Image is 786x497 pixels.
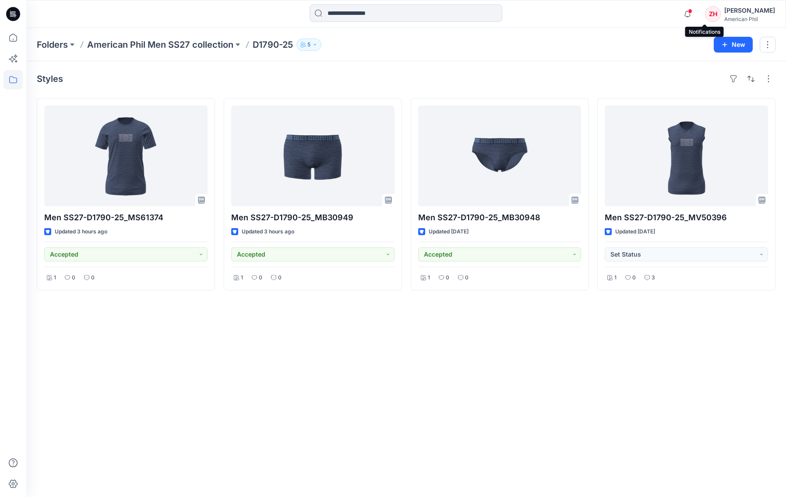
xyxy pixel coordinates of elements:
p: 1 [54,273,56,282]
p: 0 [259,273,262,282]
a: Men SS27-D1790-25_MB30948 [418,106,582,206]
p: Updated 3 hours ago [55,227,107,236]
p: Men SS27-D1790-25_MB30949 [231,211,395,224]
p: 0 [72,273,75,282]
button: 5 [296,39,321,51]
p: Men SS27-D1790-25_MV50396 [605,211,768,224]
p: Men SS27-D1790-25_MS61374 [44,211,208,224]
p: 0 [278,273,282,282]
p: Updated [DATE] [615,227,655,236]
div: [PERSON_NAME] [724,5,775,16]
p: 5 [307,40,310,49]
div: American Phil [724,16,775,22]
p: 3 [652,273,655,282]
p: 0 [632,273,636,282]
h4: Styles [37,74,63,84]
a: American Phil Men SS27 collection [87,39,233,51]
p: Updated 3 hours ago [242,227,294,236]
a: Men SS27-D1790-25_MB30949 [231,106,395,206]
a: Folders [37,39,68,51]
p: Updated [DATE] [429,227,469,236]
p: 0 [91,273,95,282]
p: 0 [446,273,449,282]
p: 1 [614,273,617,282]
button: New [714,37,753,53]
a: Men SS27-D1790-25_MV50396 [605,106,768,206]
p: 0 [465,273,469,282]
p: D1790-25 [253,39,293,51]
p: Men SS27-D1790-25_MB30948 [418,211,582,224]
a: Men SS27-D1790-25_MS61374 [44,106,208,206]
div: ZH [705,6,721,22]
p: 1 [428,273,430,282]
p: 1 [241,273,243,282]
